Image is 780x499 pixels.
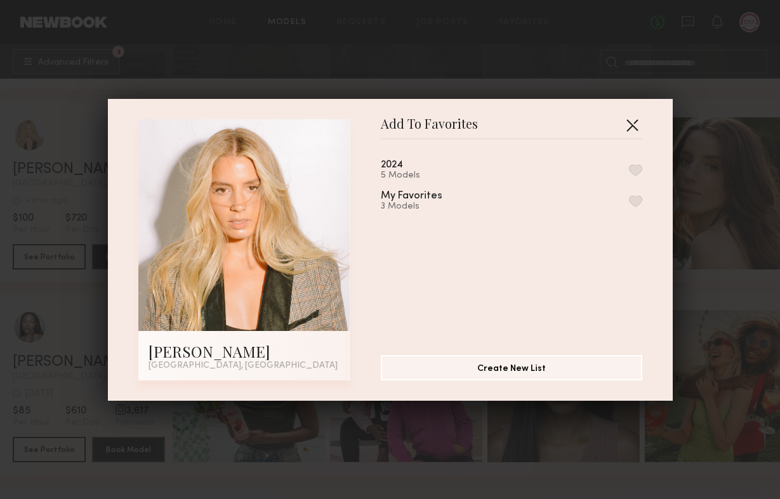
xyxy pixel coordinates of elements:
div: My Favorites [381,191,442,202]
span: Add To Favorites [381,119,478,138]
div: 5 Models [381,171,433,181]
button: Create New List [381,355,642,380]
div: [PERSON_NAME] [149,341,340,361]
div: 2024 [381,160,403,171]
div: [GEOGRAPHIC_DATA], [GEOGRAPHIC_DATA] [149,361,340,370]
div: 3 Models [381,202,473,212]
button: Close [622,115,642,135]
